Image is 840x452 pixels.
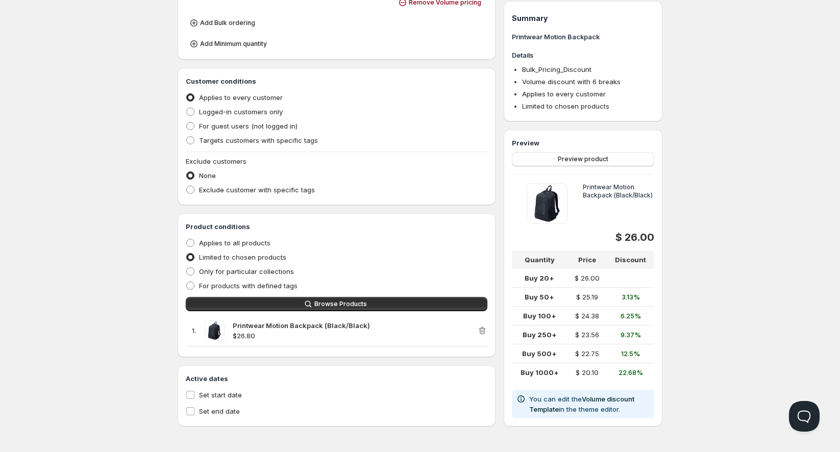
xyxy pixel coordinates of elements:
[186,16,261,30] button: Add Bulk ordering
[789,401,820,432] iframe: Help Scout Beacon - Open
[607,325,654,344] td: 9.37%
[186,37,273,51] button: Add Minimum quantity
[567,325,607,344] td: $ 23.56
[314,300,367,308] span: Browse Products
[512,307,567,325] td: Buy 100+
[512,363,567,382] td: Buy 1000+
[233,321,370,330] strong: Printwear Motion Backpack (Black/Black)
[522,78,621,86] span: Volume discount with 6 breaks
[522,102,609,110] span: Limited to chosen products
[199,186,315,194] span: Exclude customer with specific tags
[186,297,487,311] button: Browse Products
[567,288,607,307] td: $ 25.19
[529,394,650,414] p: You can edit the in the theme editor.
[200,19,255,27] span: Add Bulk ordering
[186,76,487,86] h3: Customer conditions
[512,250,567,269] th: Quantity
[512,152,654,166] button: Preview product
[233,331,477,341] p: $26.80
[512,32,654,42] h3: Printwear Motion Backpack
[204,320,225,341] img: Printwear Motion Backpack (Black/Black)
[607,250,654,269] th: Discount
[199,122,298,130] span: For guest users (not logged in)
[567,250,607,269] th: Price
[522,90,606,98] span: Applies to every customer
[607,288,654,307] td: 3.13%
[567,344,607,363] td: $ 22.75
[607,363,654,382] td: 22.68%
[199,136,318,144] span: Targets customers with specific tags
[607,307,654,325] td: 6.25%
[512,13,654,23] h1: Summary
[529,395,634,413] a: Volume discount Template
[199,267,294,275] span: Only for particular collections
[199,171,216,180] span: None
[522,65,591,73] span: Bulk_Pricing_Discount
[512,50,654,60] h3: Details
[200,40,267,48] span: Add Minimum quantity
[199,93,283,102] span: Applies to every customer
[567,307,607,325] td: $ 24.38
[512,325,567,344] td: Buy 250+
[512,138,654,148] h3: Preview
[558,155,608,163] span: Preview product
[199,253,286,261] span: Limited to chosen products
[199,391,242,399] span: Set start date
[192,325,196,336] p: 1 .
[583,183,654,224] h5: Printwear Motion Backpack (Black/Black)
[186,157,246,165] span: Exclude customers
[199,282,298,290] span: For products with defined tags
[527,183,567,224] img: Printwear Motion Backpack (Black/Black)
[199,239,270,247] span: Applies to all products
[199,407,240,415] span: Set end date
[607,344,654,363] td: 12.5%
[567,269,607,288] td: $ 26.00
[186,373,487,384] h3: Active dates
[186,221,487,232] h3: Product conditions
[512,232,654,242] div: $ 26.00
[512,288,567,307] td: Buy 50+
[567,363,607,382] td: $ 20.10
[199,108,283,116] span: Logged-in customers only
[512,344,567,363] td: Buy 500+
[512,269,567,288] td: Buy 20+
